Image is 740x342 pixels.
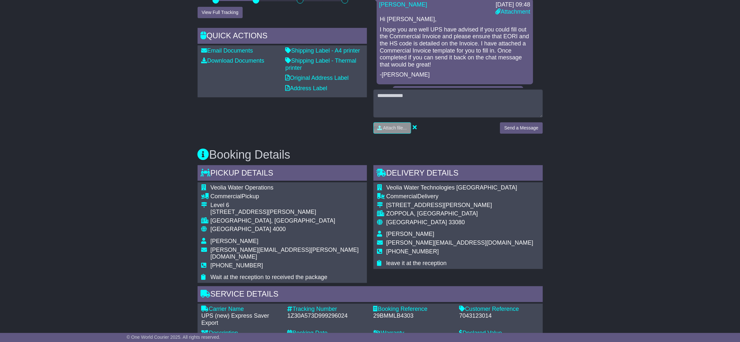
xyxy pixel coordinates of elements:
div: [GEOGRAPHIC_DATA], [GEOGRAPHIC_DATA] [211,217,363,225]
a: Shipping Label - A4 printer [285,47,360,54]
div: Description [201,330,281,337]
span: [PERSON_NAME] [386,231,434,237]
div: Pickup Details [198,165,367,183]
span: [PERSON_NAME] [211,238,259,244]
a: Attachment [495,8,530,15]
span: Commercial [386,193,418,200]
div: Delivery Details [373,165,543,183]
div: [DATE] 09:48 [495,1,530,8]
span: Commercial [211,193,242,200]
div: Level 6 [211,202,363,209]
span: Wait at the reception to received the package [211,274,328,280]
span: © One World Courier 2025. All rights reserved. [127,335,220,340]
div: UPS (new) Express Saver Export [201,312,281,326]
span: Veolia Water Technologies [GEOGRAPHIC_DATA] [386,184,517,191]
span: [GEOGRAPHIC_DATA] [211,226,271,232]
span: [PHONE_NUMBER] [211,262,263,269]
div: Delivery [386,193,533,200]
a: Address Label [285,85,327,92]
span: [GEOGRAPHIC_DATA] [386,219,447,226]
div: Carrier Name [201,306,281,313]
p: Hi [PERSON_NAME], [380,16,530,23]
div: Pickup [211,193,363,200]
div: 7043123014 [459,312,539,320]
div: ZOPPOLA, [GEOGRAPHIC_DATA] [386,210,533,217]
p: -[PERSON_NAME] [380,71,530,79]
span: leave it at the reception [386,260,447,266]
span: 33080 [449,219,465,226]
div: Service Details [198,286,543,304]
div: Booking Reference [373,306,453,313]
button: View Full Tracking [198,7,243,18]
div: 29BMMLB4303 [373,312,453,320]
span: 4000 [273,226,286,232]
div: Quick Actions [198,28,367,45]
div: [STREET_ADDRESS][PERSON_NAME] [211,209,363,216]
div: Booking Date [287,330,367,337]
p: I hope you are well UPS have advised if you could fill out the Commercial Invoice and please ensu... [380,26,530,68]
a: Download Documents [201,57,264,64]
a: Shipping Label - Thermal printer [285,57,357,71]
h3: Booking Details [198,148,543,161]
div: [STREET_ADDRESS][PERSON_NAME] [386,202,533,209]
span: Veolia Water Operations [211,184,273,191]
span: [PHONE_NUMBER] [386,248,439,255]
button: Send a Message [500,122,542,134]
a: Original Address Label [285,75,349,81]
span: [PERSON_NAME][EMAIL_ADDRESS][DOMAIN_NAME] [386,239,533,246]
div: Declared Value [459,330,539,337]
div: 1Z30A573D999296024 [287,312,367,320]
a: [PERSON_NAME] [379,1,427,8]
a: Email Documents [201,47,253,54]
div: Warranty [373,330,453,337]
div: Tracking Number [287,306,367,313]
div: Customer Reference [459,306,539,313]
span: [PERSON_NAME][EMAIL_ADDRESS][PERSON_NAME][DOMAIN_NAME] [211,247,359,260]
